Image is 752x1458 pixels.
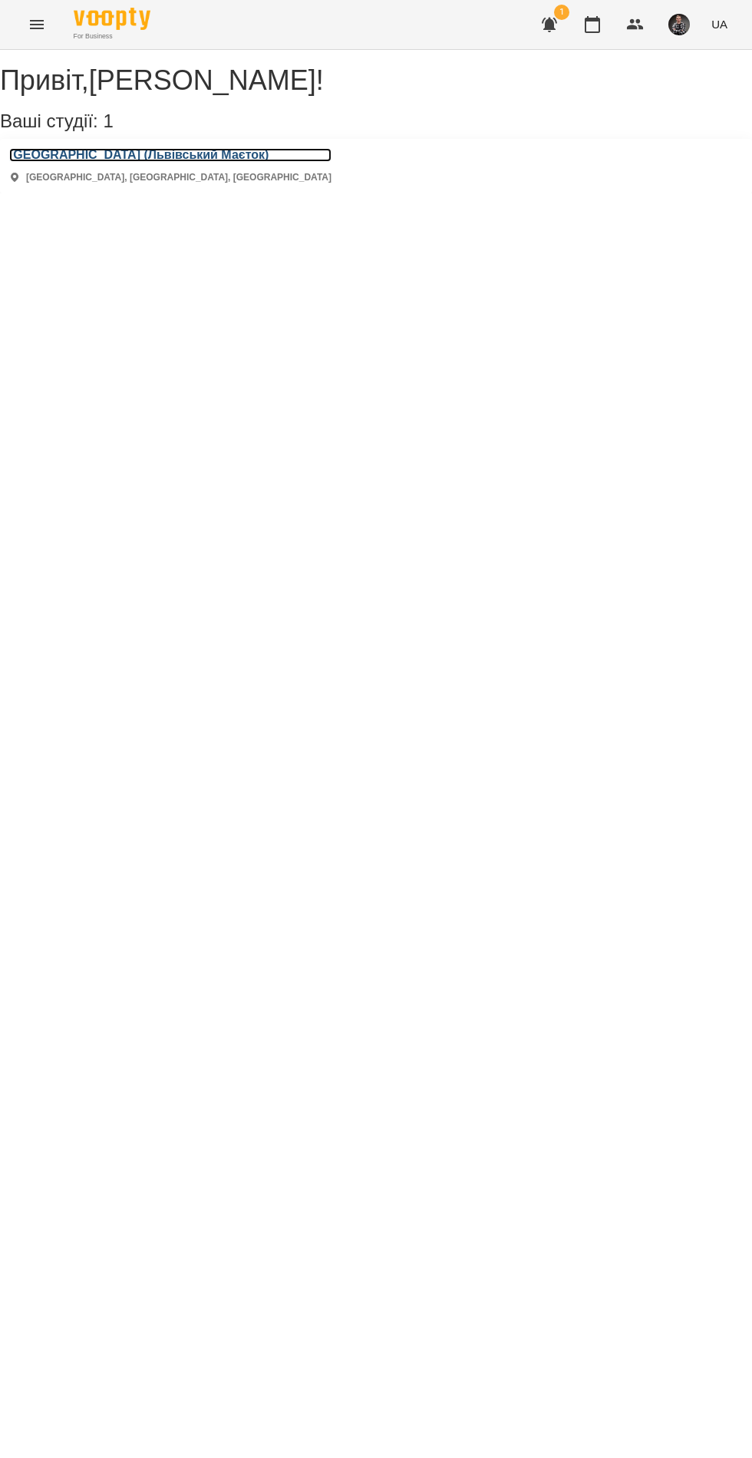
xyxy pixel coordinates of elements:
span: For Business [74,31,150,41]
p: [GEOGRAPHIC_DATA], [GEOGRAPHIC_DATA], [GEOGRAPHIC_DATA] [26,171,331,184]
span: 1 [103,111,113,131]
img: 9774cdb94cd07e2c046c34ee188bda8a.png [668,14,690,35]
button: UA [705,10,734,38]
span: 1 [554,5,569,20]
span: UA [711,16,727,32]
button: Menu [18,6,55,43]
img: Voopty Logo [74,8,150,30]
a: [GEOGRAPHIC_DATA] (Львівський Маєток) [9,148,331,162]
